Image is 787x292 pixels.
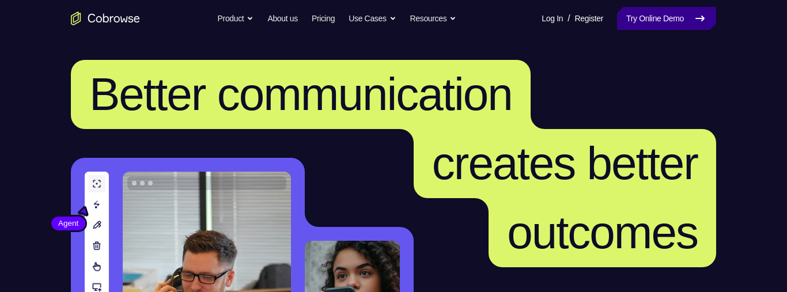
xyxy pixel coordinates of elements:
[267,7,297,30] a: About us
[349,7,396,30] button: Use Cases
[312,7,335,30] a: Pricing
[575,7,603,30] a: Register
[617,7,716,30] a: Try Online Demo
[542,7,563,30] a: Log In
[71,12,140,25] a: Go to the home page
[218,7,254,30] button: Product
[432,138,698,189] span: creates better
[507,207,698,258] span: outcomes
[410,7,457,30] button: Resources
[89,69,512,120] span: Better communication
[567,12,570,25] span: /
